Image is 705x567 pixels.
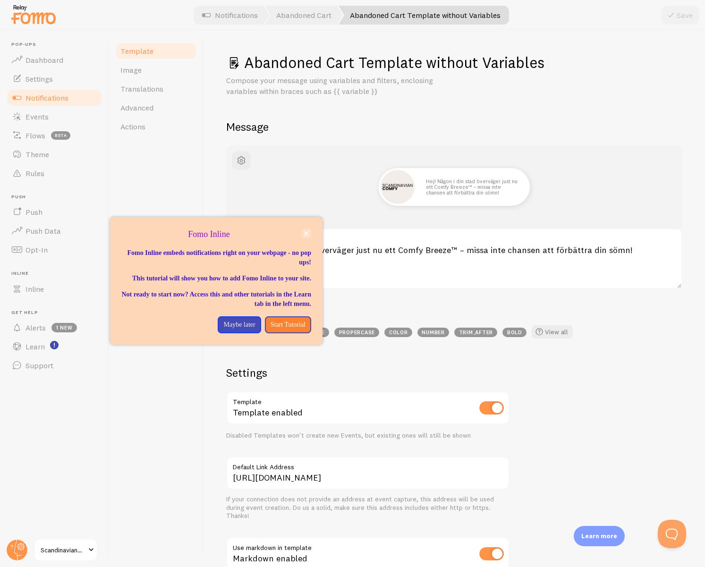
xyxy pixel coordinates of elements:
span: 1 new [51,323,77,332]
span: Learn [25,342,45,351]
p: Start Tutorial [271,320,306,330]
span: Translations [120,84,163,93]
iframe: Help Scout Beacon - Open [658,520,686,548]
span: Notifications [25,93,68,102]
p: Compose your message using variables and filters, enclosing variables within braces such as {{ va... [226,75,453,97]
span: Dashboard [25,55,63,65]
span: number [417,328,449,337]
span: Settings [25,74,53,84]
a: Notifications [6,88,103,107]
p: Not ready to start now? Access this and other tutorials in the Learn tab in the left menu. [121,290,311,309]
span: Push [25,207,42,217]
a: Dashboard [6,51,103,69]
div: Template enabled [226,391,510,426]
span: Opt-In [25,245,48,254]
a: Inline [6,279,103,298]
a: Rules [6,164,103,183]
a: Flows beta [6,126,103,145]
label: Notification Message [226,228,682,245]
a: Alerts 1 new [6,318,103,337]
span: Advanced [120,103,153,112]
span: Events [25,112,49,121]
a: Template [115,42,197,60]
span: trim_after [454,328,497,337]
a: Support [6,356,103,375]
a: Opt-In [6,240,103,259]
a: Push [6,203,103,221]
a: Learn [6,337,103,356]
h2: Message [226,119,682,134]
span: Theme [25,150,49,159]
span: bold [502,328,527,337]
span: beta [51,131,70,140]
p: Maybe later [223,320,255,330]
a: Events [6,107,103,126]
a: Image [115,60,197,79]
div: If your connection does not provide an address at event capture, this address will be used during... [226,495,510,520]
p: Fomo Inline [121,228,311,241]
div: Disabled Templates won't create new Events, but existing ones will still be shown [226,432,510,440]
div: Fomo Inline [110,217,323,345]
span: Push [11,194,103,200]
span: ScandinavianComfy [41,544,85,556]
span: Actions [120,122,145,131]
span: Inline [25,284,44,294]
span: Rules [25,169,44,178]
span: Inline [11,271,103,277]
button: Maybe later [218,316,261,333]
span: Alerts [25,323,46,332]
svg: <p>Watch New Feature Tutorials!</p> [50,341,59,349]
p: Fomo Inline embeds notifications right on your webpage - no pop ups! [121,248,311,267]
a: Settings [6,69,103,88]
label: Default Link Address [226,457,510,473]
span: Get Help [11,310,103,316]
a: Advanced [115,98,197,117]
a: Translations [115,79,197,98]
p: Learn more [581,532,617,541]
img: Fomo [381,170,415,204]
button: close, [301,228,311,238]
span: Image [120,65,142,75]
a: Push Data [6,221,103,240]
a: View all [532,325,573,339]
span: Push Data [25,226,61,236]
span: color [384,328,412,337]
span: propercase [334,328,379,337]
div: Learn more [574,526,625,546]
p: This tutorial will show you how to add Fomo Inline to your site. [121,274,311,283]
h2: Settings [226,365,510,380]
img: fomo-relay-logo-orange.svg [10,2,57,26]
p: Hej! Någon i din stad överväger just nu ett Comfy Breeze™ – missa inte chansen att förbättra din ... [426,178,520,195]
button: Start Tutorial [265,316,311,333]
span: Support [25,361,53,370]
h1: Abandoned Cart Template without Variables [226,53,682,72]
span: Pop-ups [11,42,103,48]
span: Flows [25,131,45,140]
span: Template [120,46,153,56]
a: ScandinavianComfy [34,539,98,561]
a: Theme [6,145,103,164]
a: Actions [115,117,197,136]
